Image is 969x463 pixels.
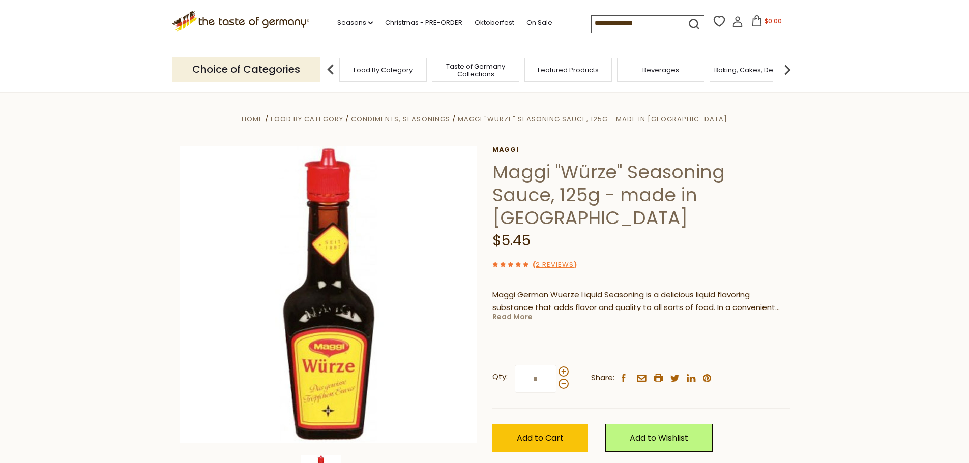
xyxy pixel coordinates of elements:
[435,63,516,78] a: Taste of Germany Collections
[475,17,514,28] a: Oktoberfest
[351,114,450,124] a: Condiments, Seasonings
[515,365,556,393] input: Qty:
[765,17,782,25] span: $0.00
[492,312,533,322] a: Read More
[492,146,790,154] a: Maggi
[605,424,713,452] a: Add to Wishlist
[172,57,320,82] p: Choice of Categories
[642,66,679,74] a: Beverages
[320,59,341,80] img: previous arrow
[777,59,798,80] img: next arrow
[492,231,531,251] span: $5.45
[517,432,564,444] span: Add to Cart
[536,260,574,270] a: 2 Reviews
[714,66,793,74] a: Baking, Cakes, Desserts
[526,17,552,28] a: On Sale
[242,114,263,124] a: Home
[385,17,462,28] a: Christmas - PRE-ORDER
[337,17,373,28] a: Seasons
[492,371,508,383] strong: Qty:
[458,114,727,124] a: Maggi "Würze" Seasoning Sauce, 125g - made in [GEOGRAPHIC_DATA]
[271,114,343,124] a: Food By Category
[492,424,588,452] button: Add to Cart
[180,146,477,443] img: Maggi Wuerze Liquid Seasoning (imported from Germany)
[538,66,599,74] a: Featured Products
[533,260,577,269] span: ( )
[354,66,413,74] a: Food By Category
[591,372,614,384] span: Share:
[745,15,788,30] button: $0.00
[492,161,790,229] h1: Maggi "Würze" Seasoning Sauce, 125g - made in [GEOGRAPHIC_DATA]
[492,289,790,314] p: Maggi German Wuerze Liquid Seasoning is a delicious liquid flavoring substance that adds flavor a...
